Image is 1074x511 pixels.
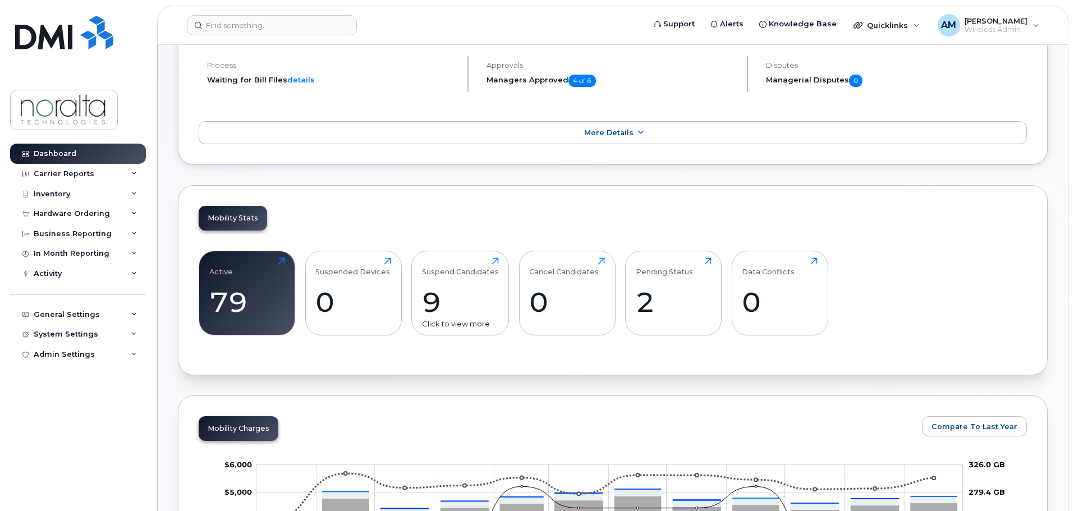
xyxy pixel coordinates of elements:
[224,460,252,469] tspan: $6,000
[941,19,956,32] span: AM
[663,19,695,30] span: Support
[207,61,458,70] h4: Process
[422,257,499,276] div: Suspend Candidates
[207,75,458,85] li: Waiting for Bill Files
[636,286,712,319] div: 2
[969,460,1005,469] tspan: 326.0 GB
[930,14,1047,36] div: Anwar Mangla
[287,75,315,84] a: details
[209,286,285,319] div: 79
[636,257,693,276] div: Pending Status
[922,416,1027,436] button: Compare To Last Year
[529,286,605,319] div: 0
[766,61,1027,70] h4: Disputes
[315,257,390,276] div: Suspended Devices
[766,75,1027,87] h5: Managerial Disputes
[529,257,599,276] div: Cancel Candidates
[209,257,233,276] div: Active
[486,61,737,70] h4: Approvals
[187,15,357,35] input: Find something...
[315,286,391,319] div: 0
[969,487,1005,496] tspan: 279.4 GB
[315,257,391,329] a: Suspended Devices0
[931,421,1017,432] span: Compare To Last Year
[224,487,252,496] tspan: $5,000
[867,21,908,30] span: Quicklinks
[720,19,743,30] span: Alerts
[584,128,634,137] span: More Details
[742,286,818,319] div: 0
[486,75,737,87] h5: Managers Approved
[646,13,703,35] a: Support
[529,257,605,329] a: Cancel Candidates0
[422,286,499,319] div: 9
[422,319,499,329] div: Click to view more
[224,487,252,496] g: $0
[965,16,1027,25] span: [PERSON_NAME]
[742,257,818,329] a: Data Conflicts0
[1025,462,1066,503] iframe: Messenger Launcher
[846,14,928,36] div: Quicklinks
[751,13,844,35] a: Knowledge Base
[703,13,751,35] a: Alerts
[742,257,795,276] div: Data Conflicts
[568,75,596,87] span: 4 of 6
[769,19,837,30] span: Knowledge Base
[965,25,1027,34] span: Wireless Admin
[209,257,285,329] a: Active79
[224,460,252,469] g: $0
[849,75,862,87] span: 0
[422,257,499,329] a: Suspend Candidates9Click to view more
[636,257,712,329] a: Pending Status2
